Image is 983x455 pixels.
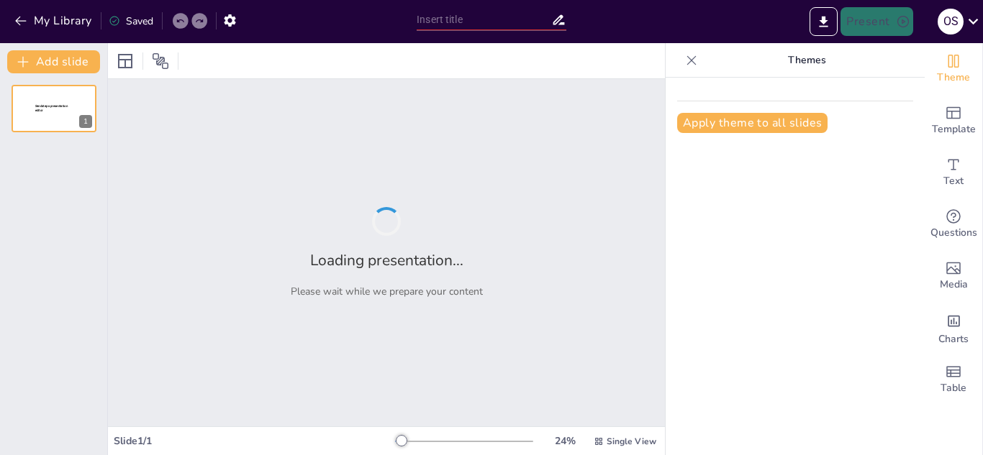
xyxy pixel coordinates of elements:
div: 1 [12,85,96,132]
button: My Library [11,9,98,32]
span: Table [941,380,966,396]
div: Add text boxes [925,147,982,198]
p: Please wait while we prepare your content [291,285,483,298]
button: Apply theme to all slides [677,113,828,133]
h2: Loading presentation... [310,250,463,270]
span: Text [943,173,964,189]
div: 24 % [548,434,582,448]
div: Saved [109,14,153,28]
span: Template [932,121,976,137]
div: Add a table [925,354,982,405]
span: Media [940,277,968,293]
div: Add images, graphics, shapes or video [925,250,982,302]
span: Single View [607,436,656,447]
button: Export to PowerPoint [810,7,838,36]
div: 1 [79,115,92,128]
span: Theme [937,70,970,86]
input: Insert title [417,9,551,30]
div: Add ready made slides [925,95,982,147]
div: Get real-time input from your audience [925,198,982,250]
div: Change the overall theme [925,43,982,95]
p: Themes [703,43,910,78]
span: Charts [938,331,969,347]
span: Position [152,52,169,70]
div: O S [938,9,964,35]
span: Questions [930,225,977,241]
div: Layout [114,50,137,73]
div: Slide 1 / 1 [114,434,395,448]
button: O S [938,7,964,36]
button: Present [841,7,912,36]
div: Add charts and graphs [925,302,982,354]
span: Sendsteps presentation editor [35,104,68,112]
button: Add slide [7,50,100,73]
